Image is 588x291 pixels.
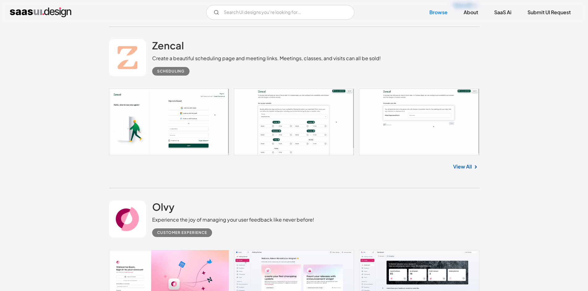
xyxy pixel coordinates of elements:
[10,7,71,17] a: home
[157,229,207,236] div: Customer Experience
[157,68,185,75] div: Scheduling
[152,201,174,216] a: Olvy
[520,6,578,19] a: Submit UI Request
[487,6,519,19] a: SaaS Ai
[422,6,455,19] a: Browse
[152,39,184,52] h2: Zencal
[152,216,314,223] div: Experience the joy of managing your user feedback like never before!
[152,201,174,213] h2: Olvy
[206,5,354,20] input: Search UI designs you're looking for...
[206,5,354,20] form: Email Form
[152,55,381,62] div: Create a beautiful scheduling page and meeting links. Meetings, classes, and visits can all be sold!
[152,39,184,55] a: Zencal
[453,163,472,170] a: View All
[456,6,486,19] a: About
